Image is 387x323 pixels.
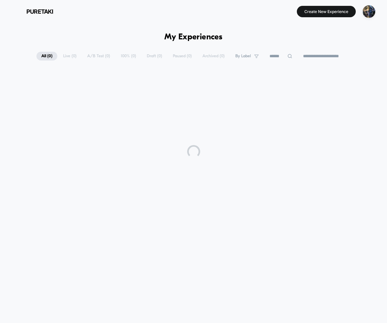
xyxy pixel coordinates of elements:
[363,5,375,18] img: ppic
[361,5,377,18] button: ppic
[36,52,57,61] span: All ( 0 )
[235,54,251,59] span: By Label
[297,6,356,17] button: Create New Experience
[164,33,223,42] h1: My Experiences
[26,8,53,15] span: puretaki
[10,6,55,17] button: puretaki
